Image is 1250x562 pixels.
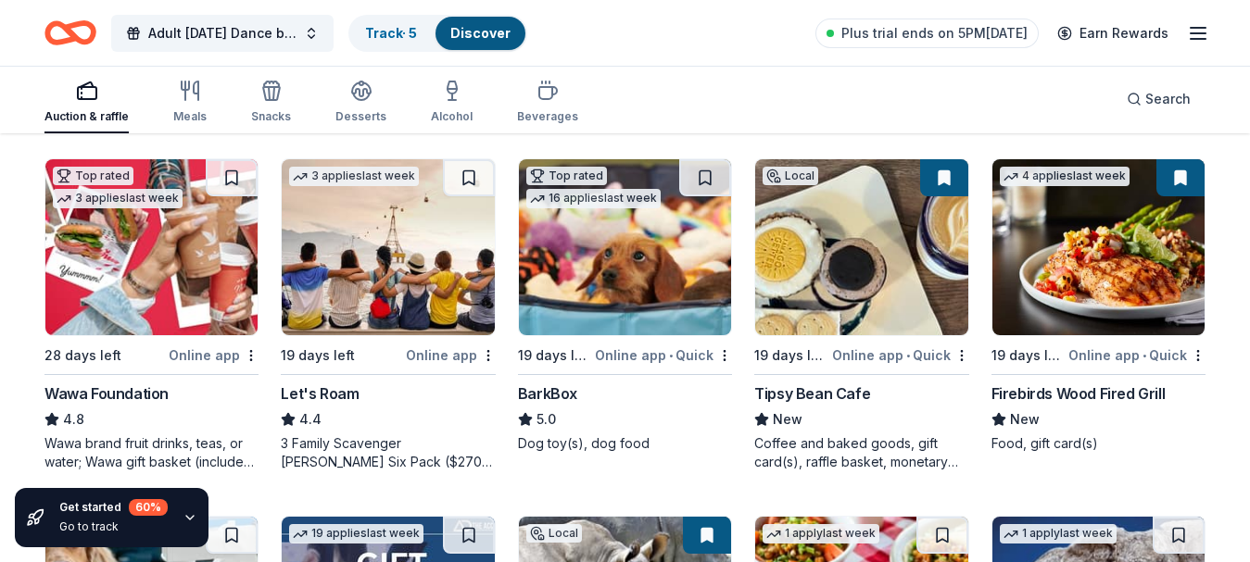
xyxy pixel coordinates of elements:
div: Snacks [251,109,291,124]
div: 19 days left [281,344,355,367]
span: Plus trial ends on 5PM[DATE] [841,22,1028,44]
div: 19 applies last week [289,524,423,543]
div: Local [526,524,582,543]
div: Wawa brand fruit drinks, teas, or water; Wawa gift basket (includes Wawa products and coupons) [44,434,259,471]
div: 60 % [129,499,168,516]
div: 3 applies last week [289,167,419,186]
div: Food, gift card(s) [991,434,1206,453]
div: 16 applies last week [526,189,661,208]
a: Discover [450,25,511,41]
div: Beverages [517,109,578,124]
img: Image for Tipsy Bean Cafe [755,159,967,335]
div: Online app [169,343,259,367]
button: Desserts [335,72,386,133]
a: Plus trial ends on 5PM[DATE] [815,19,1039,48]
div: Coffee and baked goods, gift card(s), raffle basket, monetary donation [754,434,968,471]
div: Desserts [335,109,386,124]
div: 19 days left [754,344,827,367]
div: Auction & raffle [44,109,129,124]
div: Online app Quick [1068,343,1206,367]
div: Alcohol [431,109,473,124]
div: 3 applies last week [53,189,183,208]
div: Get started [59,499,168,516]
img: Image for Wawa Foundation [45,159,258,335]
div: Tipsy Bean Cafe [754,382,870,405]
div: 19 days left [518,344,591,367]
span: 4.4 [299,408,322,431]
div: Online app Quick [832,343,969,367]
span: 5.0 [537,408,556,431]
span: New [773,408,802,431]
button: Alcohol [431,72,473,133]
a: Earn Rewards [1046,17,1180,50]
button: Auction & raffle [44,72,129,133]
div: Firebirds Wood Fired Grill [991,382,1166,405]
a: Image for Wawa FoundationTop rated3 applieslast week28 days leftOnline appWawa Foundation4.8Wawa ... [44,158,259,471]
span: • [669,348,673,363]
div: Online app [406,343,496,367]
img: Image for Let's Roam [282,159,494,335]
div: Wawa Foundation [44,382,169,405]
button: Snacks [251,72,291,133]
button: Beverages [517,72,578,133]
div: 1 apply last week [763,524,879,543]
div: Go to track [59,519,168,534]
div: Top rated [53,167,133,185]
span: 4.8 [63,408,84,431]
button: Track· 5Discover [348,15,527,52]
div: Dog toy(s), dog food [518,434,732,453]
img: Image for BarkBox [519,159,731,335]
a: Image for Let's Roam3 applieslast week19 days leftOnline appLet's Roam4.43 Family Scavenger [PERS... [281,158,495,471]
div: Meals [173,109,207,124]
a: Track· 5 [365,25,417,41]
div: Top rated [526,167,607,185]
div: 1 apply last week [1000,524,1117,543]
span: • [906,348,910,363]
div: Online app Quick [595,343,732,367]
a: Image for Firebirds Wood Fired Grill4 applieslast week19 days leftOnline app•QuickFirebirds Wood ... [991,158,1206,453]
div: 28 days left [44,344,121,367]
span: New [1010,408,1040,431]
button: Adult [DATE] Dance benefiting Light Up Hope [111,15,334,52]
a: Image for BarkBoxTop rated16 applieslast week19 days leftOnline app•QuickBarkBox5.0Dog toy(s), do... [518,158,732,453]
button: Search [1112,81,1206,118]
div: Local [763,167,818,185]
span: Adult [DATE] Dance benefiting Light Up Hope [148,22,297,44]
div: 4 applies last week [1000,167,1130,186]
span: Search [1145,88,1191,110]
div: BarkBox [518,382,577,405]
a: Image for Tipsy Bean CafeLocal19 days leftOnline app•QuickTipsy Bean CafeNewCoffee and baked good... [754,158,968,471]
div: 19 days left [991,344,1065,367]
img: Image for Firebirds Wood Fired Grill [992,159,1205,335]
div: Let's Roam [281,382,359,405]
a: Home [44,11,96,55]
span: • [1143,348,1146,363]
div: 3 Family Scavenger [PERSON_NAME] Six Pack ($270 Value), 2 Date Night Scavenger [PERSON_NAME] Two ... [281,434,495,471]
button: Meals [173,72,207,133]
